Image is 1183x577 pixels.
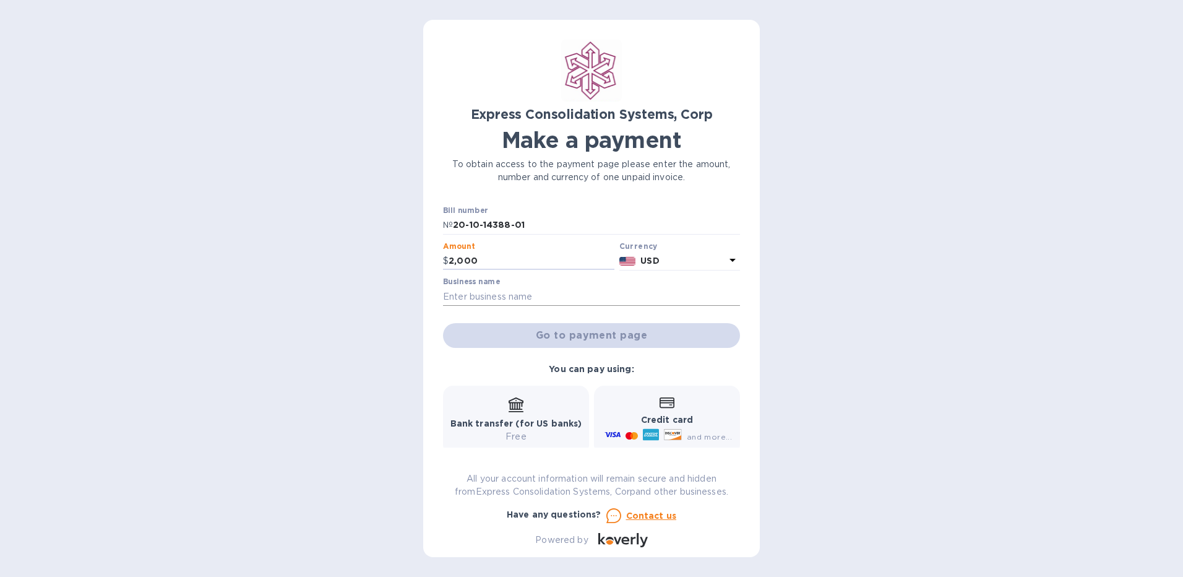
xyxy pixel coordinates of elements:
p: To obtain access to the payment page please enter the amount, number and currency of one unpaid i... [443,158,740,184]
label: Amount [443,243,475,250]
label: Business name [443,279,500,286]
h1: Make a payment [443,127,740,153]
p: № [443,219,453,232]
b: Have any questions? [507,510,601,519]
b: Credit card [641,415,693,425]
p: All your account information will remain secure and hidden from Express Consolidation Systems, Co... [443,472,740,498]
u: Contact us [626,511,677,521]
b: Bank transfer (for US banks) [450,419,582,428]
input: 0.00 [449,252,614,271]
p: Free [450,430,582,443]
p: Powered by [535,534,588,547]
label: Bill number [443,207,488,215]
b: USD [640,256,659,266]
img: USD [619,257,636,266]
span: and more... [687,432,732,441]
b: You can pay using: [549,364,634,374]
p: $ [443,254,449,267]
input: Enter business name [443,287,740,306]
input: Enter bill number [453,216,740,235]
b: Currency [619,241,658,251]
b: Express Consolidation Systems, Corp [471,106,713,122]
